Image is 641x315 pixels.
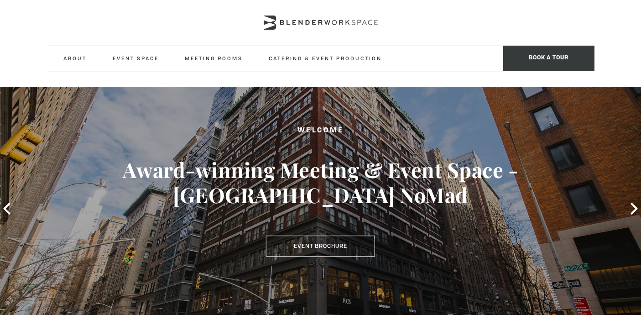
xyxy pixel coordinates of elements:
a: Event Space [105,46,166,71]
a: About [56,46,94,71]
h3: Award-winning Meeting & Event Space - [GEOGRAPHIC_DATA] NoMad [32,157,609,208]
a: Catering & Event Production [261,46,389,71]
h2: Welcome [32,125,609,136]
span: Book a tour [503,46,594,71]
a: Meeting Rooms [177,46,250,71]
a: Event Brochure [266,236,375,257]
